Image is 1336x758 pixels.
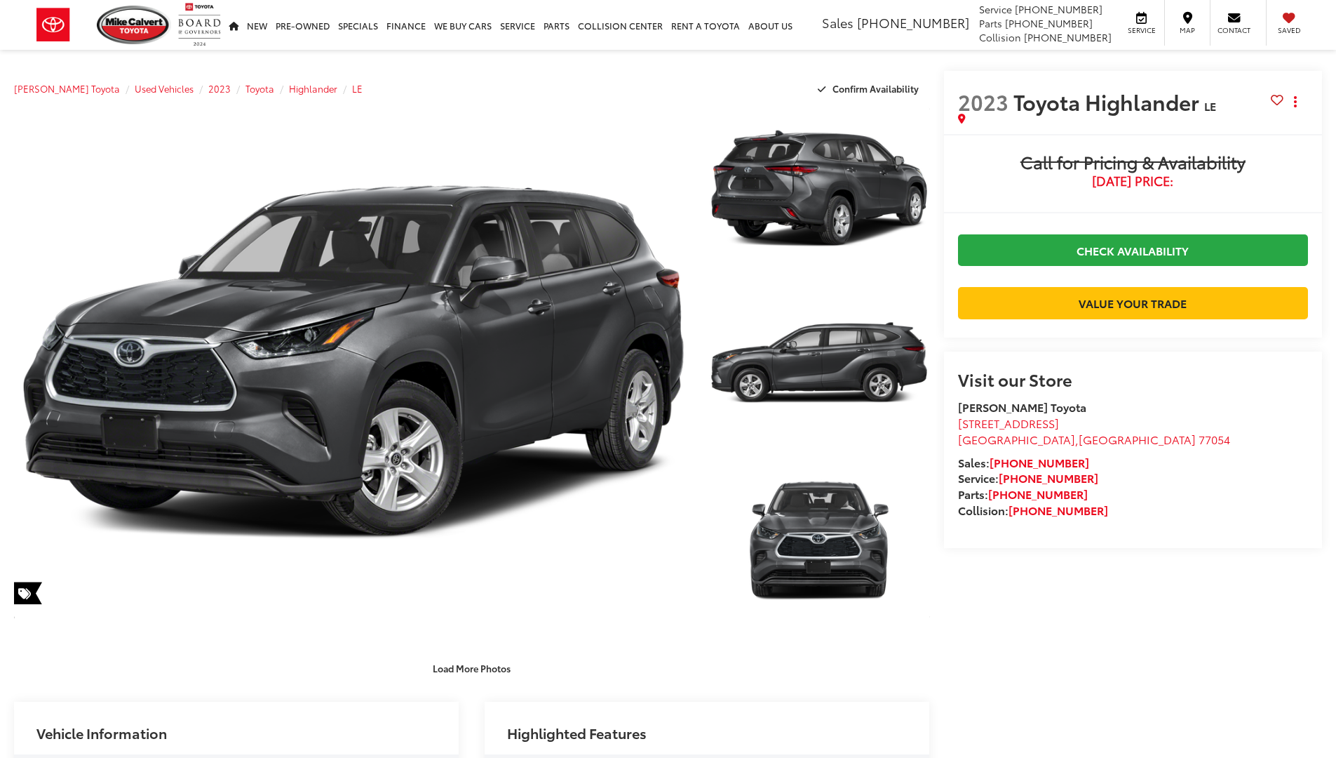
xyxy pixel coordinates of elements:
[958,415,1059,431] span: [STREET_ADDRESS]
[988,486,1088,502] a: [PHONE_NUMBER]
[990,454,1089,470] a: [PHONE_NUMBER]
[958,454,1089,470] strong: Sales:
[208,82,231,95] a: 2023
[1204,98,1216,114] span: LE
[423,656,520,680] button: Load More Photos
[289,82,337,95] a: Highlander
[97,6,171,44] img: Mike Calvert Toyota
[958,174,1308,188] span: [DATE] Price:
[1217,25,1250,35] span: Contact
[1015,2,1102,16] span: [PHONE_NUMBER]
[708,280,930,446] a: Expand Photo 2
[1283,89,1308,114] button: Actions
[979,2,1012,16] span: Service
[958,399,1086,415] strong: [PERSON_NAME] Toyota
[1005,16,1093,30] span: [PHONE_NUMBER]
[245,82,274,95] a: Toyota
[706,104,931,274] img: 2023 Toyota Highlander LE
[1079,431,1196,447] span: [GEOGRAPHIC_DATA]
[1024,30,1112,44] span: [PHONE_NUMBER]
[1126,25,1157,35] span: Service
[1172,25,1203,35] span: Map
[810,77,930,101] button: Confirm Availability
[14,82,120,95] a: [PERSON_NAME] Toyota
[507,725,647,740] h2: Highlighted Features
[1294,96,1297,107] span: dropdown dots
[14,582,42,604] span: Special
[979,16,1002,30] span: Parts
[958,415,1230,447] a: [STREET_ADDRESS] [GEOGRAPHIC_DATA],[GEOGRAPHIC_DATA] 77054
[958,287,1308,319] a: Value Your Trade
[706,452,931,622] img: 2023 Toyota Highlander LE
[822,13,853,32] span: Sales
[706,278,931,448] img: 2023 Toyota Highlander LE
[958,153,1308,174] span: Call for Pricing & Availability
[958,370,1308,388] h2: Visit our Store
[857,13,969,32] span: [PHONE_NUMBER]
[1013,86,1204,117] span: Toyota Highlander
[1008,502,1108,518] a: [PHONE_NUMBER]
[958,502,1108,518] strong: Collision:
[832,82,919,95] span: Confirm Availability
[352,82,363,95] a: LE
[1274,25,1304,35] span: Saved
[708,454,930,620] a: Expand Photo 3
[14,106,693,620] a: Expand Photo 0
[958,431,1230,447] span: ,
[958,486,1088,502] strong: Parts:
[135,82,194,95] a: Used Vehicles
[958,470,1098,486] strong: Service:
[1199,431,1230,447] span: 77054
[36,725,167,740] h2: Vehicle Information
[979,30,1021,44] span: Collision
[999,470,1098,486] a: [PHONE_NUMBER]
[958,234,1308,266] a: Check Availability
[7,103,699,623] img: 2023 Toyota Highlander LE
[958,86,1008,117] span: 2023
[708,106,930,272] a: Expand Photo 1
[958,431,1075,447] span: [GEOGRAPHIC_DATA]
